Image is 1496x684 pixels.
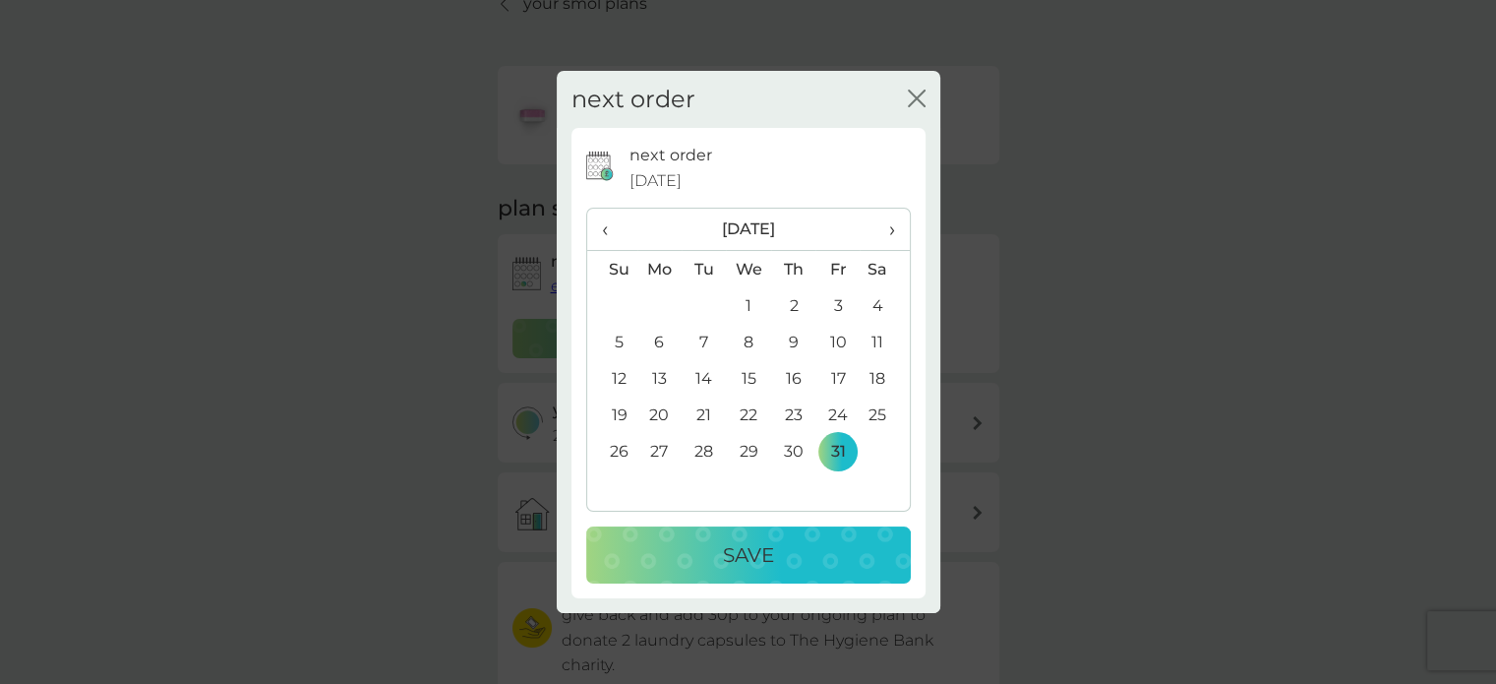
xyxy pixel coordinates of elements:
th: Tu [682,251,726,288]
p: next order [629,143,712,168]
td: 6 [637,324,683,360]
td: 1 [726,287,771,324]
td: 12 [587,360,637,397]
td: 11 [860,324,909,360]
td: 25 [860,397,909,433]
span: [DATE] [629,168,682,194]
td: 8 [726,324,771,360]
td: 3 [815,287,860,324]
td: 28 [682,433,726,469]
button: close [908,90,926,110]
td: 22 [726,397,771,433]
h2: next order [571,86,695,114]
th: Th [771,251,815,288]
td: 24 [815,397,860,433]
td: 23 [771,397,815,433]
td: 18 [860,360,909,397]
td: 20 [637,397,683,433]
th: We [726,251,771,288]
td: 16 [771,360,815,397]
td: 10 [815,324,860,360]
th: Sa [860,251,909,288]
td: 5 [587,324,637,360]
td: 29 [726,433,771,469]
td: 4 [860,287,909,324]
p: Save [723,539,774,571]
td: 14 [682,360,726,397]
td: 17 [815,360,860,397]
th: Fr [815,251,860,288]
th: [DATE] [637,209,861,251]
button: Save [586,527,911,584]
td: 2 [771,287,815,324]
td: 15 [726,360,771,397]
td: 26 [587,433,637,469]
th: Su [587,251,637,288]
td: 30 [771,433,815,469]
span: ‹ [602,209,623,250]
span: › [874,209,894,250]
td: 21 [682,397,726,433]
th: Mo [637,251,683,288]
td: 27 [637,433,683,469]
td: 13 [637,360,683,397]
td: 31 [815,433,860,469]
td: 7 [682,324,726,360]
td: 19 [587,397,637,433]
td: 9 [771,324,815,360]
